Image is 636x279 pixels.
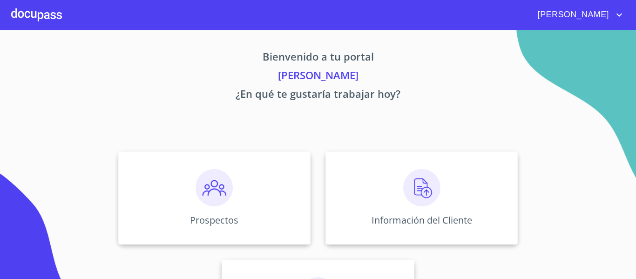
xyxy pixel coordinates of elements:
[531,7,625,22] button: account of current user
[190,214,238,226] p: Prospectos
[31,86,605,105] p: ¿En qué te gustaría trabajar hoy?
[403,169,440,206] img: carga.png
[372,214,472,226] p: Información del Cliente
[31,49,605,68] p: Bienvenido a tu portal
[196,169,233,206] img: prospectos.png
[31,68,605,86] p: [PERSON_NAME]
[531,7,614,22] span: [PERSON_NAME]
